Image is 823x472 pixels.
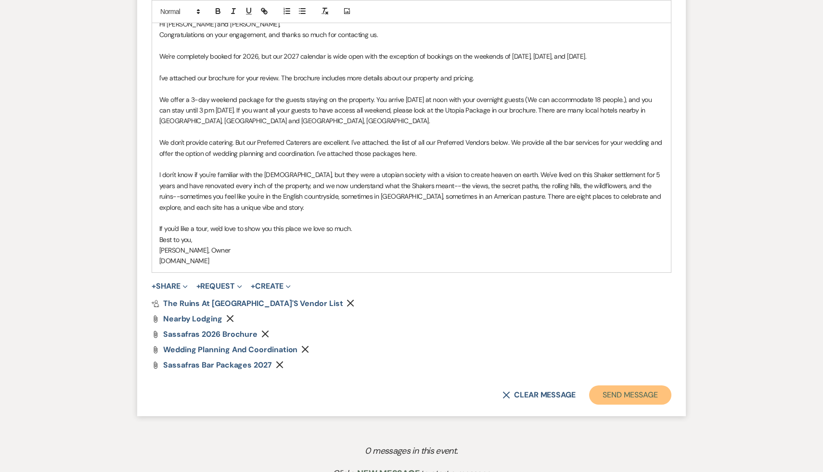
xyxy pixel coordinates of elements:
[196,282,242,290] button: Request
[159,95,654,126] span: We offer a 3-day weekend package for the guests staying on the property. You arrive [DATE] at noo...
[589,385,671,405] button: Send Message
[159,137,664,159] p: We don't provide catering. But our Preferred Caterers are excellent. I've attached. the list of a...
[159,29,664,40] p: Congratulations on your engagement, and thanks so much for contacting us.
[196,282,201,290] span: +
[159,51,664,62] p: We're completely booked for 2026, but our 2027 calendar is wide open with the exception of bookin...
[152,300,343,307] a: The Ruins at [GEOGRAPHIC_DATA]'s Vendor List
[159,223,664,234] p: If you'd like a tour, we'd love to show you this place we love so much.
[159,444,664,458] p: 0 messages in this event.
[159,234,664,245] p: Best to you,
[163,331,257,338] a: Sassafras 2026 Brochure
[159,19,664,29] p: Hi [PERSON_NAME] and [PERSON_NAME],
[152,282,156,290] span: +
[159,73,664,83] p: I've attached our brochure for your review. The brochure includes more details about our property...
[159,255,664,266] p: [DOMAIN_NAME]
[163,315,222,323] a: Nearby Lodging
[251,282,255,290] span: +
[163,346,297,354] a: Wedding Planning and Coordination
[159,170,663,211] span: I don't know if you're familiar with the [DEMOGRAPHIC_DATA], but they were a utopian society with...
[159,245,664,255] p: [PERSON_NAME], Owner
[163,344,297,355] span: Wedding Planning and Coordination
[163,360,272,370] span: Sassafras Bar Packages 2027
[163,298,343,308] span: The Ruins at [GEOGRAPHIC_DATA]'s Vendor List
[163,329,257,339] span: Sassafras 2026 Brochure
[251,282,291,290] button: Create
[152,282,188,290] button: Share
[502,391,576,399] button: Clear message
[163,361,272,369] a: Sassafras Bar Packages 2027
[163,314,222,324] span: Nearby Lodging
